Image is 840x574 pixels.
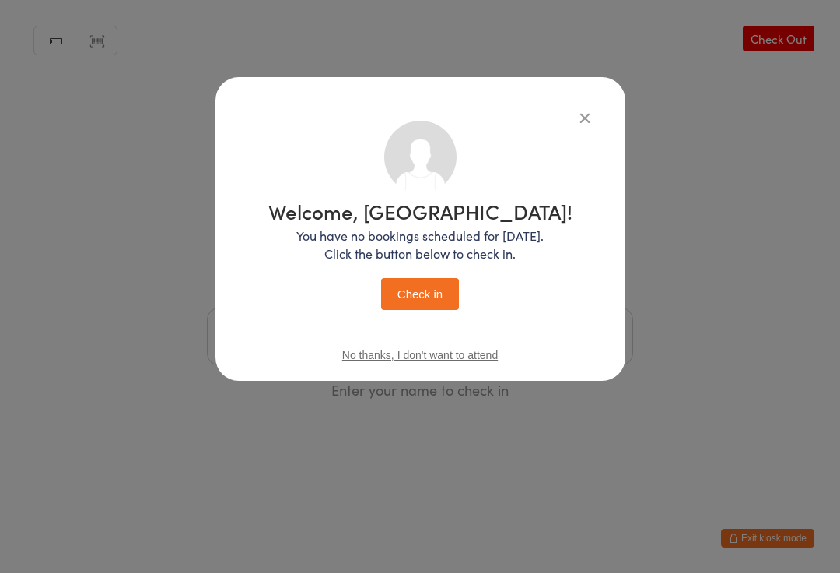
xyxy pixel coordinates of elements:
button: Check in [381,279,459,311]
p: You have no bookings scheduled for [DATE]. Click the button below to check in. [268,227,572,263]
button: No thanks, I don't want to attend [342,350,498,362]
img: no_photo.png [384,121,457,194]
h1: Welcome, [GEOGRAPHIC_DATA]! [268,202,572,222]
